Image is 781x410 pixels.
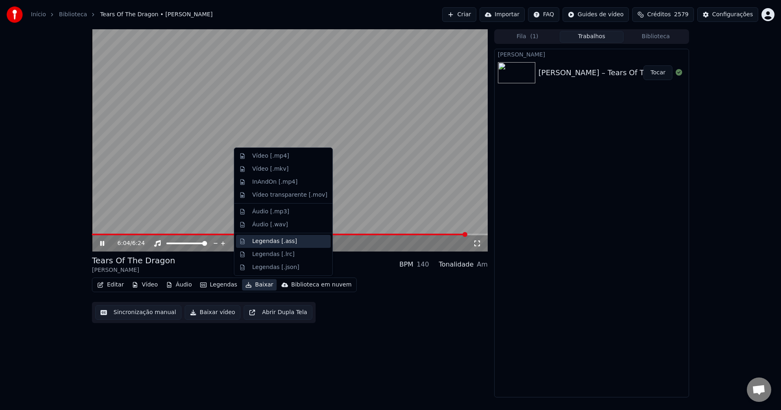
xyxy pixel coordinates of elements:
button: Configurações [697,7,758,22]
div: Vídeo transparente [.mov] [252,191,327,199]
button: Tocar [644,65,672,80]
div: Vídeo [.mp4] [252,152,289,160]
div: [PERSON_NAME] [92,266,175,274]
a: Biblioteca [59,11,87,19]
div: / [118,239,137,247]
button: Abrir Dupla Tela [244,305,312,320]
button: Sincronização manual [95,305,181,320]
div: 140 [417,260,429,269]
span: Tears Of The Dragon • [PERSON_NAME] [100,11,213,19]
button: Trabalhos [560,31,624,43]
div: Áudio [.mp3] [252,208,289,216]
div: [PERSON_NAME] – Tears Of The Dragon [539,67,683,78]
button: Guides de vídeo [563,7,629,22]
img: youka [7,7,23,23]
nav: breadcrumb [31,11,213,19]
div: InAndOn [.mp4] [252,178,298,186]
button: Áudio [163,279,195,291]
a: Início [31,11,46,19]
button: Importar [480,7,525,22]
span: 2579 [674,11,689,19]
div: Am [477,260,488,269]
div: Configurações [712,11,753,19]
button: Baixar [242,279,277,291]
div: [PERSON_NAME] [495,49,689,59]
div: Legendas [.lrc] [252,250,295,258]
span: 6:04 [118,239,130,247]
span: ( 1 ) [530,33,538,41]
button: FAQ [528,7,559,22]
div: Áudio [.wav] [252,221,288,229]
div: Legendas [.ass] [252,237,297,245]
div: Legendas [.json] [252,263,299,271]
button: Criar [442,7,476,22]
div: Tears Of The Dragon [92,255,175,266]
div: Biblioteca em nuvem [291,281,352,289]
span: Créditos [647,11,671,19]
button: Vídeo [129,279,161,291]
button: Baixar vídeo [185,305,240,320]
div: BPM [399,260,413,269]
button: Legendas [197,279,240,291]
div: Vídeo [.mkv] [252,165,288,173]
button: Créditos2579 [632,7,694,22]
button: Editar [94,279,127,291]
button: Fila [495,31,560,43]
span: 6:24 [132,239,145,247]
button: Biblioteca [624,31,688,43]
a: Bate-papo aberto [747,377,771,402]
div: Tonalidade [439,260,474,269]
